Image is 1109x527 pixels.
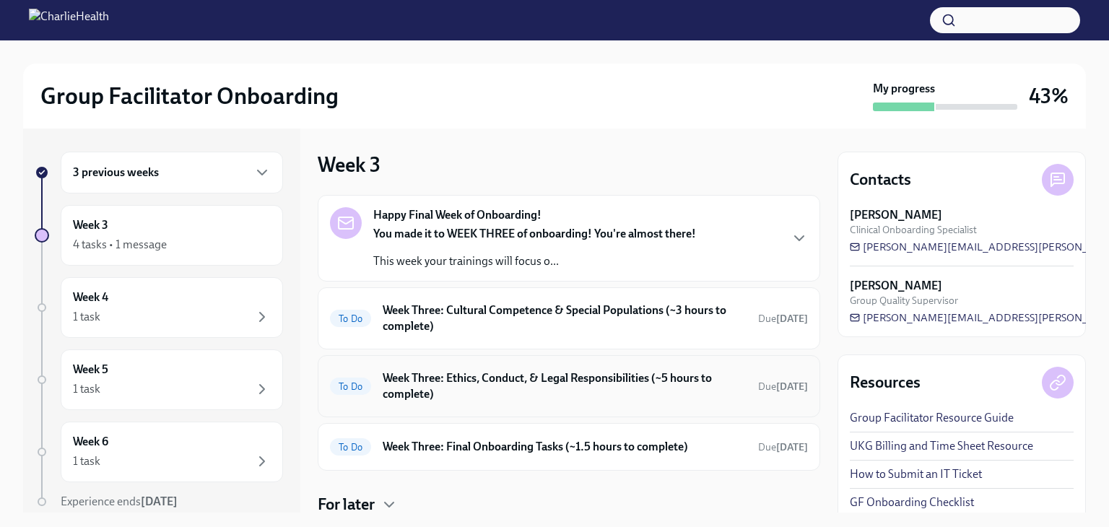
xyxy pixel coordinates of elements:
[758,313,808,325] span: Due
[758,380,808,393] span: September 29th, 2025 08:00
[873,81,935,97] strong: My progress
[330,435,808,458] a: To DoWeek Three: Final Onboarding Tasks (~1.5 hours to complete)Due[DATE]
[35,349,283,410] a: Week 51 task
[776,313,808,325] strong: [DATE]
[373,227,696,240] strong: You made it to WEEK THREE of onboarding! You're almost there!
[35,422,283,482] a: Week 61 task
[850,223,977,237] span: Clinical Onboarding Specialist
[318,494,375,515] h4: For later
[758,440,808,454] span: September 27th, 2025 08:00
[850,372,921,393] h4: Resources
[1029,83,1069,109] h3: 43%
[758,312,808,326] span: September 29th, 2025 08:00
[35,205,283,266] a: Week 34 tasks • 1 message
[850,294,958,308] span: Group Quality Supervisor
[850,278,942,294] strong: [PERSON_NAME]
[35,277,283,338] a: Week 41 task
[318,152,380,178] h3: Week 3
[383,439,747,455] h6: Week Three: Final Onboarding Tasks (~1.5 hours to complete)
[73,217,108,233] h6: Week 3
[330,442,371,453] span: To Do
[330,313,371,324] span: To Do
[73,237,167,253] div: 4 tasks • 1 message
[850,438,1033,454] a: UKG Billing and Time Sheet Resource
[383,370,747,402] h6: Week Three: Ethics, Conduct, & Legal Responsibilities (~5 hours to complete)
[758,441,808,453] span: Due
[850,466,982,482] a: How to Submit an IT Ticket
[61,495,178,508] span: Experience ends
[758,380,808,393] span: Due
[73,453,100,469] div: 1 task
[383,302,747,334] h6: Week Three: Cultural Competence & Special Populations (~3 hours to complete)
[318,494,820,515] div: For later
[73,362,108,378] h6: Week 5
[850,169,911,191] h4: Contacts
[73,165,159,180] h6: 3 previous weeks
[40,82,339,110] h2: Group Facilitator Onboarding
[850,495,974,510] a: GF Onboarding Checklist
[330,300,808,337] a: To DoWeek Three: Cultural Competence & Special Populations (~3 hours to complete)Due[DATE]
[29,9,109,32] img: CharlieHealth
[776,441,808,453] strong: [DATE]
[73,309,100,325] div: 1 task
[330,367,808,405] a: To DoWeek Three: Ethics, Conduct, & Legal Responsibilities (~5 hours to complete)Due[DATE]
[850,410,1014,426] a: Group Facilitator Resource Guide
[61,152,283,193] div: 3 previous weeks
[141,495,178,508] strong: [DATE]
[73,434,108,450] h6: Week 6
[330,381,371,392] span: To Do
[73,289,108,305] h6: Week 4
[373,207,542,223] strong: Happy Final Week of Onboarding!
[850,207,942,223] strong: [PERSON_NAME]
[73,381,100,397] div: 1 task
[373,253,696,269] p: This week your trainings will focus o...
[776,380,808,393] strong: [DATE]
